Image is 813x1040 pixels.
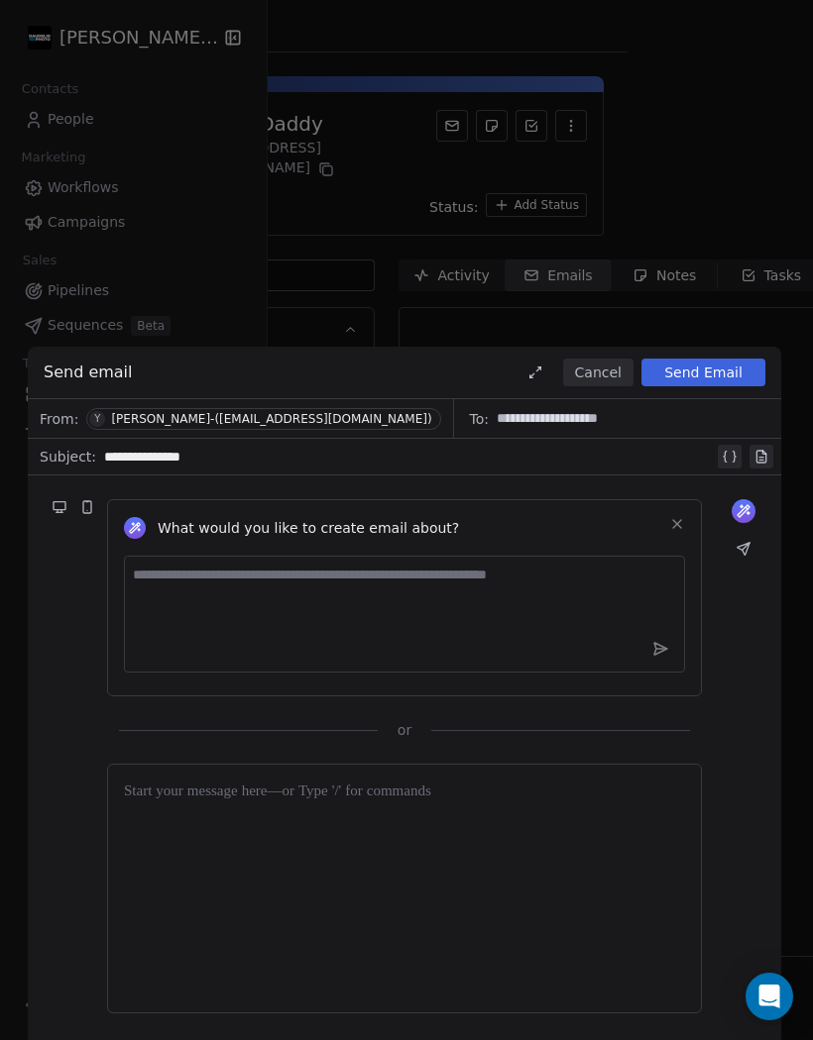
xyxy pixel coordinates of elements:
[563,359,634,386] button: Cancel
[40,447,96,472] span: Subject:
[111,412,431,426] div: [PERSON_NAME]-([EMAIL_ADDRESS][DOMAIN_NAME])
[94,411,100,427] div: Y
[158,518,459,538] span: What would you like to create email about?
[398,720,411,740] span: or
[40,409,78,429] span: From:
[44,361,133,384] span: Send email
[641,359,765,386] button: Send Email
[470,409,489,429] span: To:
[746,973,793,1020] div: Open Intercom Messenger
